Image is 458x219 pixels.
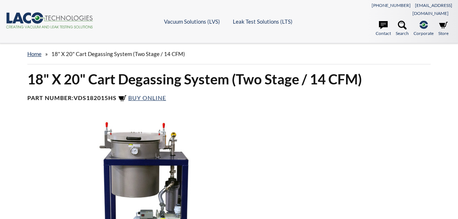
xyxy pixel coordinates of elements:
h4: Part Number: [27,94,431,103]
a: [EMAIL_ADDRESS][DOMAIN_NAME] [412,3,452,16]
b: VDS182015HS [74,94,117,101]
div: » [27,44,431,64]
a: Vacuum Solutions (LVS) [164,18,220,25]
span: 18" X 20" Cart Degassing System (Two Stage / 14 CFM) [51,51,185,57]
span: Corporate [414,30,434,37]
a: Store [438,21,449,37]
a: Buy Online [118,94,166,101]
a: Contact [376,21,391,37]
a: Leak Test Solutions (LTS) [233,18,293,25]
h1: 18" X 20" Cart Degassing System (Two Stage / 14 CFM) [27,70,431,88]
a: Search [396,21,409,37]
span: Buy Online [128,94,166,101]
a: home [27,51,42,57]
a: [PHONE_NUMBER] [372,3,411,8]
